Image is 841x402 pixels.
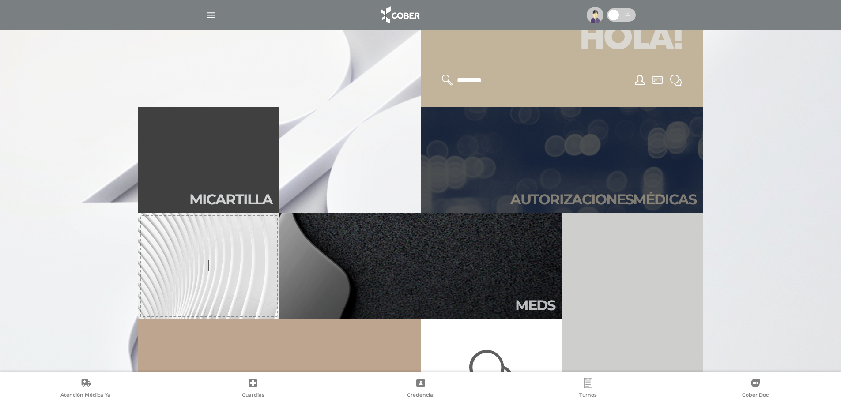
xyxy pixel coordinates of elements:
[431,15,693,64] h1: Hola!
[515,297,555,314] h2: Meds
[587,7,603,23] img: profile-placeholder.svg
[138,107,279,213] a: Micartilla
[421,107,703,213] a: Autorizacionesmédicas
[672,378,839,400] a: Cober Doc
[742,392,769,400] span: Cober Doc
[60,392,110,400] span: Atención Médica Ya
[205,10,216,21] img: Cober_menu-lines-white.svg
[337,378,504,400] a: Credencial
[377,4,423,26] img: logo_cober_home-white.png
[169,378,336,400] a: Guardias
[189,191,272,208] h2: Mi car tilla
[279,213,562,319] a: Meds
[504,378,671,400] a: Turnos
[579,392,597,400] span: Turnos
[510,191,696,208] h2: Autori zaciones médicas
[242,392,264,400] span: Guardias
[2,378,169,400] a: Atención Médica Ya
[407,392,434,400] span: Credencial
